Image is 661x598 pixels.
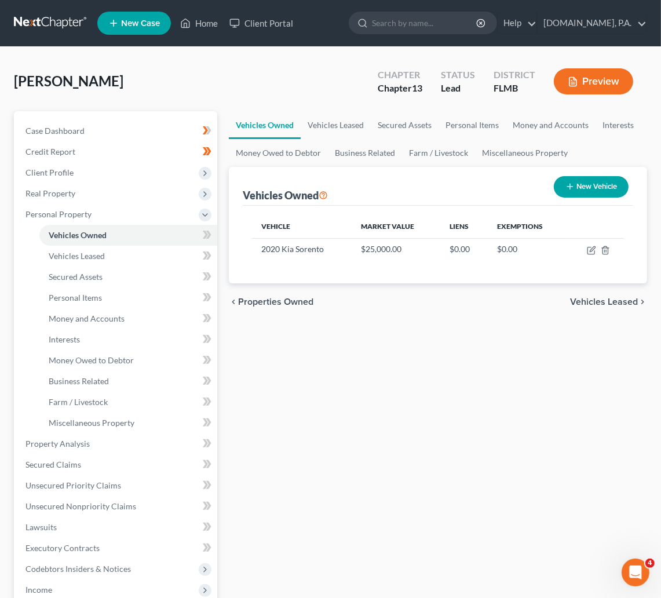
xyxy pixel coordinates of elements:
[39,392,217,413] a: Farm / Livestock
[378,68,422,82] div: Chapter
[25,460,81,469] span: Secured Claims
[25,147,75,156] span: Credit Report
[554,68,633,94] button: Preview
[39,350,217,371] a: Money Owed to Debtor
[49,334,80,344] span: Interests
[39,246,217,267] a: Vehicles Leased
[229,297,313,307] button: chevron_left Properties Owned
[328,139,402,167] a: Business Related
[25,564,131,574] span: Codebtors Insiders & Notices
[25,501,136,511] span: Unsecured Nonpriority Claims
[238,297,313,307] span: Properties Owned
[25,522,57,532] span: Lawsuits
[39,287,217,308] a: Personal Items
[49,272,103,282] span: Secured Assets
[301,111,371,139] a: Vehicles Leased
[488,238,567,260] td: $0.00
[39,371,217,392] a: Business Related
[475,139,575,167] a: Miscellaneous Property
[378,82,422,95] div: Chapter
[570,297,638,307] span: Vehicles Leased
[25,543,100,553] span: Executory Contracts
[16,538,217,559] a: Executory Contracts
[372,12,478,34] input: Search by name...
[39,329,217,350] a: Interests
[49,418,134,428] span: Miscellaneous Property
[570,297,647,307] button: Vehicles Leased chevron_right
[39,225,217,246] a: Vehicles Owned
[121,19,160,28] span: New Case
[229,111,301,139] a: Vehicles Owned
[25,126,85,136] span: Case Dashboard
[622,559,649,586] iframe: Intercom live chat
[25,439,90,448] span: Property Analysis
[49,397,108,407] span: Farm / Livestock
[16,454,217,475] a: Secured Claims
[243,188,328,202] div: Vehicles Owned
[412,82,422,93] span: 13
[352,238,440,260] td: $25,000.00
[645,559,655,568] span: 4
[49,376,109,386] span: Business Related
[25,188,75,198] span: Real Property
[441,82,475,95] div: Lead
[49,313,125,323] span: Money and Accounts
[554,176,629,198] button: New Vehicle
[506,111,596,139] a: Money and Accounts
[16,517,217,538] a: Lawsuits
[224,13,299,34] a: Client Portal
[49,293,102,302] span: Personal Items
[39,308,217,329] a: Money and Accounts
[39,413,217,433] a: Miscellaneous Property
[352,215,440,238] th: Market Value
[39,267,217,287] a: Secured Assets
[596,111,641,139] a: Interests
[16,141,217,162] a: Credit Report
[638,297,647,307] i: chevron_right
[25,167,74,177] span: Client Profile
[439,111,506,139] a: Personal Items
[498,13,536,34] a: Help
[252,215,352,238] th: Vehicle
[538,13,647,34] a: [DOMAIN_NAME], P.A.
[49,355,134,365] span: Money Owed to Debtor
[252,238,352,260] td: 2020 Kia Sorento
[16,496,217,517] a: Unsecured Nonpriority Claims
[402,139,475,167] a: Farm / Livestock
[488,215,567,238] th: Exemptions
[49,230,107,240] span: Vehicles Owned
[229,297,238,307] i: chevron_left
[440,238,488,260] td: $0.00
[494,68,535,82] div: District
[16,433,217,454] a: Property Analysis
[49,251,105,261] span: Vehicles Leased
[371,111,439,139] a: Secured Assets
[440,215,488,238] th: Liens
[14,72,123,89] span: [PERSON_NAME]
[16,475,217,496] a: Unsecured Priority Claims
[229,139,328,167] a: Money Owed to Debtor
[16,121,217,141] a: Case Dashboard
[494,82,535,95] div: FLMB
[441,68,475,82] div: Status
[174,13,224,34] a: Home
[25,480,121,490] span: Unsecured Priority Claims
[25,585,52,595] span: Income
[25,209,92,219] span: Personal Property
